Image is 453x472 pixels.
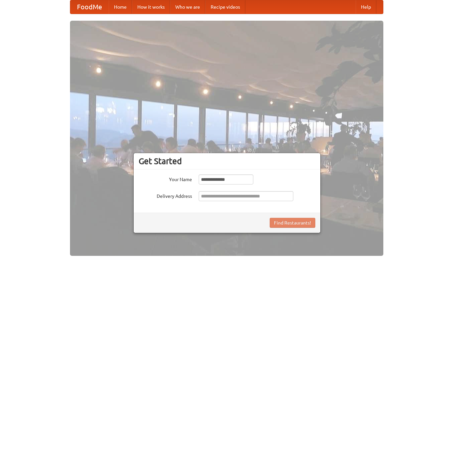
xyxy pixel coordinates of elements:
[139,156,315,166] h3: Get Started
[170,0,205,14] a: Who we are
[356,0,376,14] a: Help
[139,174,192,183] label: Your Name
[132,0,170,14] a: How it works
[70,0,109,14] a: FoodMe
[270,218,315,228] button: Find Restaurants!
[205,0,245,14] a: Recipe videos
[109,0,132,14] a: Home
[139,191,192,199] label: Delivery Address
